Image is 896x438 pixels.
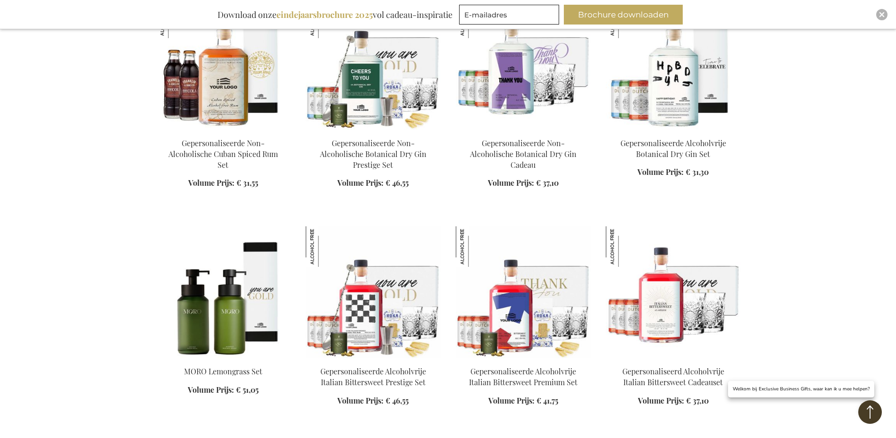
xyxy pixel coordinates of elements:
input: E-mailadres [459,5,559,25]
a: Personalised Non-Alcoholic Botanical Dry Gin Gift Gepersonaliseerde Non-Alcoholische Botanical Dr... [456,126,591,135]
a: Personalised Non-Alcoholic Botanical Dry Gin Set Gepersonaliseerde Alcoholvrije Botanical Dry Gin... [606,126,741,135]
img: Gepersonaliseerde Alcoholvrije Italian Bittersweet Prestige Set [306,226,346,267]
img: Gepersonaliseerd Alcoholvrije Italian Bittersweet Cadeauset [606,226,646,267]
a: Volume Prijs: € 46,55 [337,396,409,406]
div: Close [876,9,888,20]
a: Volume Prijs: € 37,10 [488,178,559,189]
span: € 31,55 [236,178,258,188]
a: Volume Prijs: € 31,55 [188,178,258,189]
span: Volume Prijs: [188,178,234,188]
span: Volume Prijs: [188,385,234,395]
img: MORO Lemongrass Set [156,226,291,358]
a: Personalised Non-Alcoholic Italian Bittersweet Gift Gepersonaliseerd Alcoholvrije Italian Bitters... [606,355,741,364]
img: Close [879,12,885,17]
a: MORO Lemongrass Set [184,366,262,376]
span: Volume Prijs: [488,178,534,188]
a: Gepersonaliseerde Alcoholvrije Italian Bittersweet Prestige Set Gepersonaliseerde Alcoholvrije It... [306,355,441,364]
span: € 51,05 [236,385,259,395]
a: Personalised Non-Alcoholic Cuban Spiced Rum Set Gepersonaliseerde Non-Alcoholische Cuban Spiced R... [156,126,291,135]
div: Download onze vol cadeau-inspiratie [213,5,457,25]
a: Gepersonaliseerde Non-Alcoholische Botanical Dry Gin Cadeau [470,138,577,170]
a: MORO Lemongrass Set [156,355,291,364]
img: Personalised Non-Alcoholic Italian Bittersweet Premium Set [456,226,591,358]
img: Gepersonaliseerde Alcoholvrije Italian Bittersweet Prestige Set [306,226,441,358]
a: Gepersonaliseerde Non-Alcoholische Botanical Dry Gin Prestige Set [320,138,427,170]
a: Gepersonaliseerde Alcoholvrije Italian Bittersweet Premium Set [469,366,578,387]
a: Personalised Non-Alcoholic Botanical Dry Gin Prestige Set Gepersonaliseerde Non-Alcoholische Bota... [306,126,441,135]
span: Volume Prijs: [337,396,384,405]
span: € 41,75 [536,396,558,405]
a: Volume Prijs: € 41,75 [488,396,558,406]
a: Gepersonaliseerde Alcoholvrije Botanical Dry Gin Set [620,138,726,159]
button: Brochure downloaden [564,5,683,25]
a: Volume Prijs: € 37,10 [638,396,709,406]
span: Volume Prijs: [637,167,684,177]
span: € 31,30 [686,167,709,177]
a: Volume Prijs: € 31,30 [637,167,709,178]
span: € 46,55 [385,178,409,188]
a: Personalised Non-Alcoholic Italian Bittersweet Premium Set Gepersonaliseerde Alcoholvrije Italian... [456,355,591,364]
span: € 37,10 [686,396,709,405]
a: Volume Prijs: € 51,05 [188,385,259,396]
a: Gepersonaliseerde Non-Alcoholische Cuban Spiced Rum Set [168,138,278,170]
span: Volume Prijs: [488,396,535,405]
b: eindejaarsbrochure 2025 [276,9,373,20]
form: marketing offers and promotions [459,5,562,27]
a: Gepersonaliseerd Alcoholvrije Italian Bittersweet Cadeauset [622,366,724,387]
span: € 46,55 [385,396,409,405]
a: Volume Prijs: € 46,55 [337,178,409,189]
img: Gepersonaliseerde Alcoholvrije Italian Bittersweet Premium Set [456,226,496,267]
span: Volume Prijs: [337,178,384,188]
a: Gepersonaliseerde Alcoholvrije Italian Bittersweet Prestige Set [320,366,426,387]
span: € 37,10 [536,178,559,188]
img: Personalised Non-Alcoholic Italian Bittersweet Gift [606,226,741,358]
span: Volume Prijs: [638,396,684,405]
